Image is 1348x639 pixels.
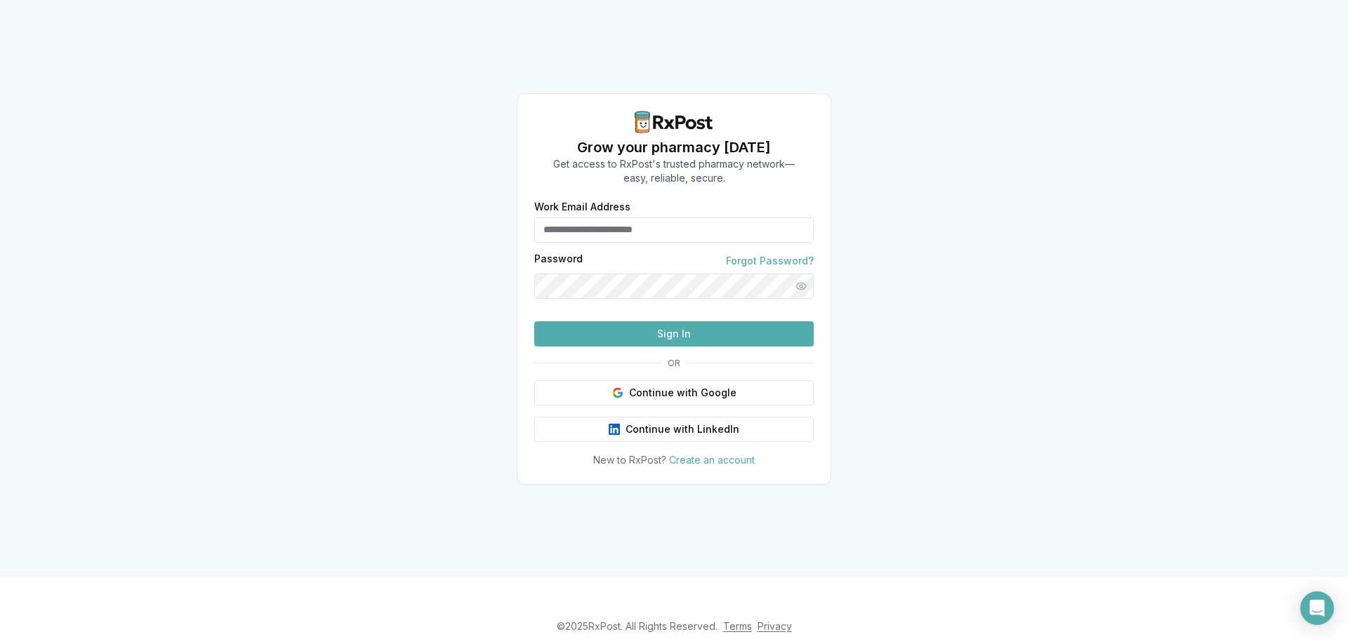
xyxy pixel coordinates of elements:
a: Forgot Password? [726,254,814,268]
a: Terms [723,620,752,632]
button: Sign In [534,321,814,347]
label: Password [534,254,583,268]
span: New to RxPost? [593,454,666,466]
button: Continue with LinkedIn [534,417,814,442]
div: Open Intercom Messenger [1300,591,1334,625]
img: Google [612,387,623,398]
p: Get access to RxPost's trusted pharmacy network— easy, reliable, secure. [553,157,795,185]
button: Show password [788,274,814,299]
h1: Grow your pharmacy [DATE] [553,137,795,157]
a: Create an account [669,454,755,466]
label: Work Email Address [534,202,814,212]
a: Privacy [758,620,792,632]
button: Continue with Google [534,380,814,405]
span: OR [662,358,686,369]
img: LinkedIn [609,424,620,435]
img: RxPost Logo [629,111,719,133]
